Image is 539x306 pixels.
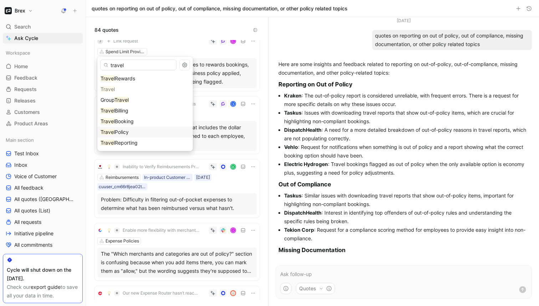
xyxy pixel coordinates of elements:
[101,129,115,135] mark: Travel
[115,75,135,81] span: Rewards
[115,140,138,146] span: Reporting
[100,60,176,70] input: Search...
[115,107,128,114] span: Billing
[101,97,114,103] span: Group
[101,140,115,146] mark: Travel
[101,107,115,114] mark: Travel
[115,118,134,124] span: Booking
[115,129,129,135] span: Policy
[114,97,129,103] mark: Travel
[101,75,115,81] mark: Travel
[101,118,115,124] mark: Travel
